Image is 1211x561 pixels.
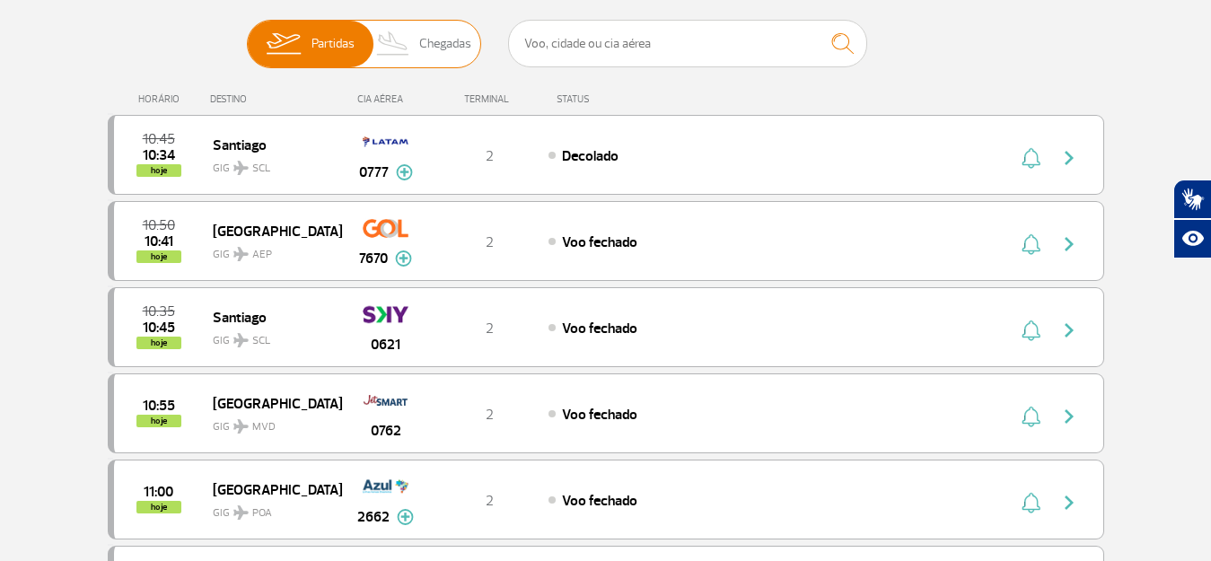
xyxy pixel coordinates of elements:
[395,250,412,267] img: mais-info-painel-voo.svg
[562,406,637,424] span: Voo fechado
[508,20,867,67] input: Voo, cidade ou cia aérea
[252,505,272,522] span: POA
[1058,492,1080,513] img: seta-direita-painel-voo.svg
[419,21,471,67] span: Chegadas
[233,161,249,175] img: destiny_airplane.svg
[359,162,389,183] span: 0777
[233,505,249,520] img: destiny_airplane.svg
[312,21,355,67] span: Partidas
[562,233,637,251] span: Voo fechado
[143,219,175,232] span: 2025-08-27 10:50:00
[145,235,173,248] span: 2025-08-27 10:41:00
[233,247,249,261] img: destiny_airplane.svg
[143,321,175,334] span: 2025-08-27 10:45:00
[1058,233,1080,255] img: seta-direita-painel-voo.svg
[1022,233,1040,255] img: sino-painel-voo.svg
[252,161,270,177] span: SCL
[1173,219,1211,259] button: Abrir recursos assistivos.
[210,93,341,105] div: DESTINO
[486,492,494,510] span: 2
[136,415,181,427] span: hoje
[367,21,420,67] img: slider-desembarque
[397,509,414,525] img: mais-info-painel-voo.svg
[233,419,249,434] img: destiny_airplane.svg
[562,147,619,165] span: Decolado
[431,93,548,105] div: TERMINAL
[143,305,175,318] span: 2025-08-27 10:35:00
[548,93,694,105] div: STATUS
[213,305,328,329] span: Santiago
[136,164,181,177] span: hoje
[136,250,181,263] span: hoje
[371,334,400,355] span: 0621
[213,495,328,522] span: GIG
[371,420,401,442] span: 0762
[1058,406,1080,427] img: seta-direita-painel-voo.svg
[113,93,211,105] div: HORÁRIO
[486,233,494,251] span: 2
[213,478,328,501] span: [GEOGRAPHIC_DATA]
[213,391,328,415] span: [GEOGRAPHIC_DATA]
[1022,492,1040,513] img: sino-painel-voo.svg
[562,320,637,337] span: Voo fechado
[213,151,328,177] span: GIG
[136,501,181,513] span: hoje
[144,486,173,498] span: 2025-08-27 11:00:00
[213,133,328,156] span: Santiago
[1022,320,1040,341] img: sino-painel-voo.svg
[213,219,328,242] span: [GEOGRAPHIC_DATA]
[1058,320,1080,341] img: seta-direita-painel-voo.svg
[143,399,175,412] span: 2025-08-27 10:55:00
[562,492,637,510] span: Voo fechado
[486,320,494,337] span: 2
[1173,180,1211,219] button: Abrir tradutor de língua de sinais.
[252,333,270,349] span: SCL
[233,333,249,347] img: destiny_airplane.svg
[136,337,181,349] span: hoje
[143,133,175,145] span: 2025-08-27 10:45:00
[252,419,276,435] span: MVD
[1173,180,1211,259] div: Plugin de acessibilidade da Hand Talk.
[1058,147,1080,169] img: seta-direita-painel-voo.svg
[255,21,312,67] img: slider-embarque
[359,248,388,269] span: 7670
[1022,147,1040,169] img: sino-painel-voo.svg
[213,409,328,435] span: GIG
[143,149,175,162] span: 2025-08-27 10:34:00
[252,247,272,263] span: AEP
[396,164,413,180] img: mais-info-painel-voo.svg
[341,93,431,105] div: CIA AÉREA
[357,506,390,528] span: 2662
[213,323,328,349] span: GIG
[486,147,494,165] span: 2
[486,406,494,424] span: 2
[213,237,328,263] span: GIG
[1022,406,1040,427] img: sino-painel-voo.svg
